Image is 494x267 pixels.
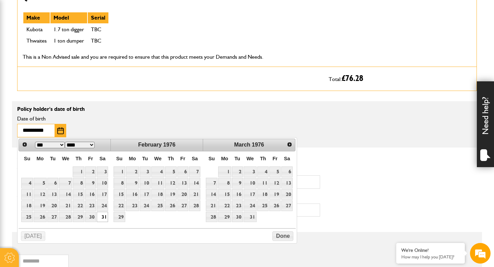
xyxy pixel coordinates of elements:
a: 9 [85,178,96,188]
span: Friday [180,156,185,161]
a: 16 [85,189,96,200]
span: Wednesday [62,156,69,161]
a: 9 [126,178,139,188]
a: 5 [165,166,176,177]
a: 18 [257,189,269,200]
a: 10 [97,178,108,188]
a: 6 [47,178,59,188]
span: Friday [273,156,278,161]
span: £ [342,74,363,83]
a: 3 [97,166,108,177]
span: Sunday [209,156,215,161]
span: Wednesday [154,156,162,161]
a: 13 [47,189,59,200]
td: TBC [87,24,109,35]
span: Monday [129,156,136,161]
a: 5 [34,178,46,188]
a: 5 [269,166,281,177]
a: 28 [189,200,200,211]
a: 26 [34,212,46,222]
th: Serial [87,12,109,24]
span: Saturday [284,156,290,161]
span: Tuesday [142,156,148,161]
td: TBC [87,35,109,47]
a: 21 [59,200,72,211]
span: Thursday [260,156,266,161]
a: 15 [114,189,125,200]
span: Thursday [75,156,82,161]
a: Next [284,140,294,150]
button: Done [272,231,293,241]
a: 14 [59,189,72,200]
div: Minimize live chat window [113,3,129,20]
a: 29 [73,212,84,222]
a: 17 [244,189,257,200]
a: 7 [206,178,217,188]
span: Tuesday [235,156,240,161]
a: 15 [73,189,84,200]
div: Chat with us now [36,38,115,47]
span: 76.28 [345,74,363,83]
a: 3 [140,166,151,177]
p: How may I help you today? [401,254,460,259]
span: 1976 [163,142,176,148]
a: 18 [151,189,164,200]
img: d_20077148190_company_1631870298795_20077148190 [12,38,29,48]
span: Sunday [116,156,122,161]
a: 14 [189,178,200,188]
span: Friday [88,156,93,161]
input: Enter your phone number [9,104,125,119]
div: Need help? [477,81,494,167]
p: This is a Non Advised sale and you are required to ensure that this product meets your Demands an... [23,53,318,61]
a: 30 [232,212,243,222]
a: 21 [206,200,217,211]
a: 19 [165,189,176,200]
span: Wednesday [247,156,254,161]
span: February [138,142,162,148]
a: 6 [281,166,293,177]
span: Prev [22,142,27,147]
div: We're Online! [401,247,460,253]
a: 27 [177,200,189,211]
a: 22 [73,200,84,211]
a: 18 [21,200,33,211]
td: Kubota [23,24,50,35]
input: Enter your email address [9,84,125,99]
a: 31 [97,212,108,222]
a: 8 [218,178,231,188]
a: 20 [47,200,59,211]
span: Saturday [192,156,198,161]
a: 20 [177,189,189,200]
a: 8 [114,178,125,188]
a: 2 [85,166,96,177]
span: 1976 [252,142,264,148]
a: 17 [97,189,108,200]
a: 9 [232,178,243,188]
a: 23 [126,200,139,211]
a: 12 [165,178,176,188]
a: 2 [232,166,243,177]
a: 1 [218,166,231,177]
a: 11 [21,189,33,200]
textarea: Type your message and hit 'Enter' [9,124,125,206]
a: 13 [281,178,293,188]
span: Saturday [99,156,106,161]
a: 31 [244,212,257,222]
span: March [234,142,250,148]
span: Next [287,142,292,147]
a: 23 [232,200,243,211]
button: [DATE] [21,231,46,241]
a: 16 [126,189,139,200]
a: 13 [177,178,189,188]
a: 8 [73,178,84,188]
a: 30 [85,212,96,222]
a: 11 [151,178,164,188]
span: Monday [37,156,44,161]
a: 23 [85,200,96,211]
a: 25 [257,200,269,211]
input: Enter your last name [9,63,125,79]
a: 25 [151,200,164,211]
a: 27 [281,200,293,211]
em: Start Chat [93,211,125,221]
a: 12 [269,178,281,188]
